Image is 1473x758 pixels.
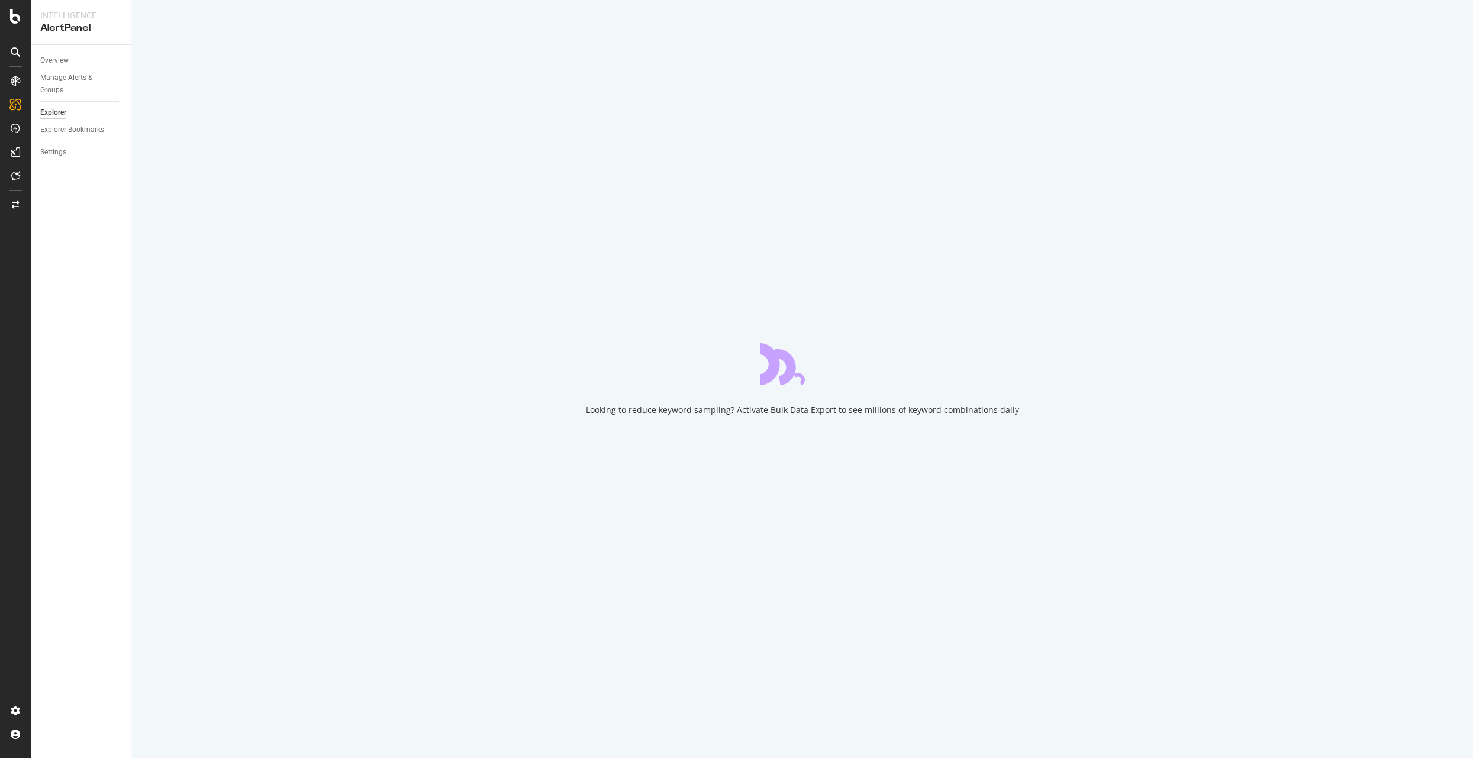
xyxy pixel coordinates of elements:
[40,21,121,35] div: AlertPanel
[40,146,123,159] a: Settings
[40,72,111,96] div: Manage Alerts & Groups
[40,146,66,159] div: Settings
[586,404,1019,416] div: Looking to reduce keyword sampling? Activate Bulk Data Export to see millions of keyword combinat...
[40,54,123,67] a: Overview
[40,107,66,119] div: Explorer
[40,124,123,136] a: Explorer Bookmarks
[40,9,121,21] div: Intelligence
[40,72,123,96] a: Manage Alerts & Groups
[40,107,123,119] a: Explorer
[40,54,69,67] div: Overview
[760,343,845,385] div: animation
[40,124,104,136] div: Explorer Bookmarks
